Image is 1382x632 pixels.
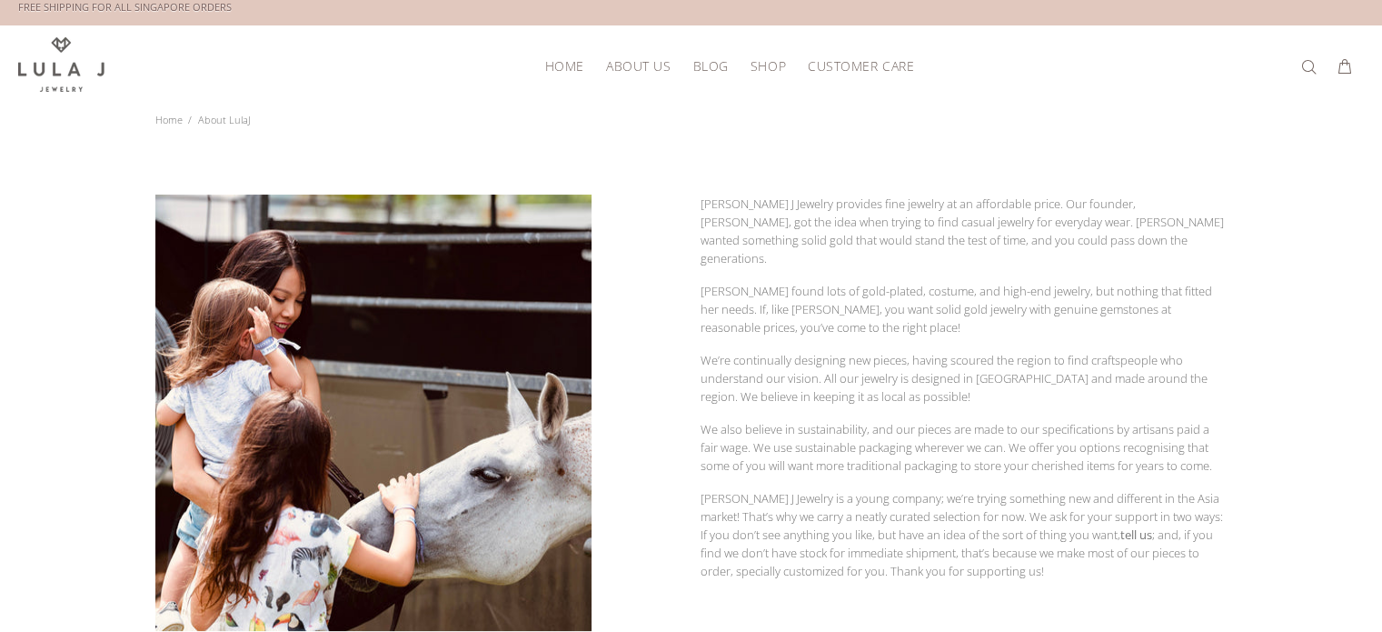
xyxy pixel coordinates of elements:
[692,59,728,73] span: BLOG
[701,489,1228,580] p: [PERSON_NAME] J Jewelry is a young company; we’re trying something new and different in the Asia ...
[1120,527,1152,543] a: tell us
[681,52,739,80] a: BLOG
[740,52,797,80] a: SHOP
[797,52,914,80] a: CUSTOMER CARE
[155,113,183,126] a: Home
[808,59,914,73] span: CUSTOMER CARE
[545,59,584,73] span: HOME
[701,420,1228,475] p: We also believe in sustainability, and our pieces are made to our specifications by artisans paid...
[701,195,1228,267] p: [PERSON_NAME] J Jewelry provides fine jewelry at an affordable price. Our founder, [PERSON_NAME],...
[701,282,1228,336] p: [PERSON_NAME] found lots of gold-plated, costume, and high-end jewelry, but nothing that fitted h...
[595,52,681,80] a: ABOUT US
[534,52,595,80] a: HOME
[606,59,671,73] span: ABOUT US
[751,59,786,73] span: SHOP
[701,351,1228,406] p: We’re continually designing new pieces, having scoured the region to find craftspeople who unders...
[188,107,256,133] li: About LulaJ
